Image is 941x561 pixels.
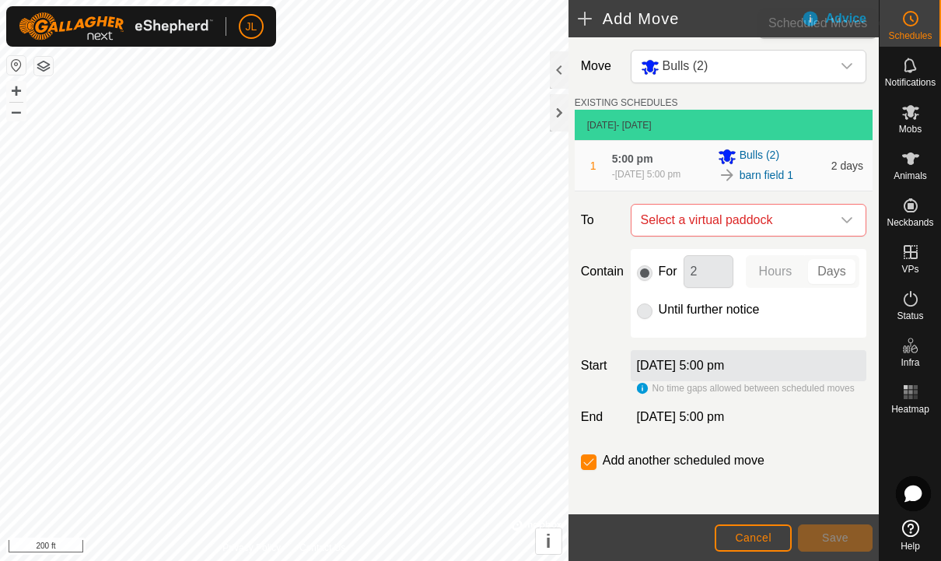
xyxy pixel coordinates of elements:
[637,359,725,372] label: [DATE] 5:00 pm
[575,50,624,83] label: Move
[590,160,596,172] span: 1
[7,102,26,121] button: –
[575,204,624,237] label: To
[575,262,624,281] label: Contain
[663,59,708,72] span: Bulls (2)
[880,514,941,557] a: Help
[615,169,680,180] span: [DATE] 5:00 pm
[897,311,923,321] span: Status
[735,531,771,544] span: Cancel
[659,303,760,316] label: Until further notice
[575,356,624,375] label: Start
[715,524,792,552] button: Cancel
[612,153,653,165] span: 5:00 pm
[831,160,863,172] span: 2 days
[901,358,919,367] span: Infra
[587,120,617,131] span: [DATE]
[801,9,879,28] div: Advice
[222,541,281,555] a: Privacy Policy
[34,57,53,75] button: Map Layers
[603,454,764,467] label: Add another scheduled move
[546,531,551,552] span: i
[575,408,624,426] label: End
[901,265,918,274] span: VPs
[299,541,345,555] a: Contact Us
[575,96,678,110] label: EXISTING SCHEDULES
[718,166,736,184] img: To
[888,31,932,40] span: Schedules
[635,51,831,82] span: Bulls
[831,51,862,82] div: dropdown trigger
[7,82,26,100] button: +
[7,56,26,75] button: Reset Map
[740,147,779,166] span: Bulls (2)
[899,124,922,134] span: Mobs
[894,171,927,181] span: Animals
[578,9,801,28] h2: Add Move
[740,167,793,184] a: barn field 1
[637,410,725,423] span: [DATE] 5:00 pm
[798,524,873,552] button: Save
[885,78,936,87] span: Notifications
[19,12,213,40] img: Gallagher Logo
[901,542,920,551] span: Help
[831,205,862,236] div: dropdown trigger
[635,205,831,236] span: Select a virtual paddock
[822,531,848,544] span: Save
[652,383,855,394] span: No time gaps allowed between scheduled moves
[887,218,933,227] span: Neckbands
[891,405,929,414] span: Heatmap
[616,120,651,131] span: - [DATE]
[536,528,561,554] button: i
[246,19,257,35] span: JL
[612,167,680,181] div: -
[659,265,677,278] label: For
